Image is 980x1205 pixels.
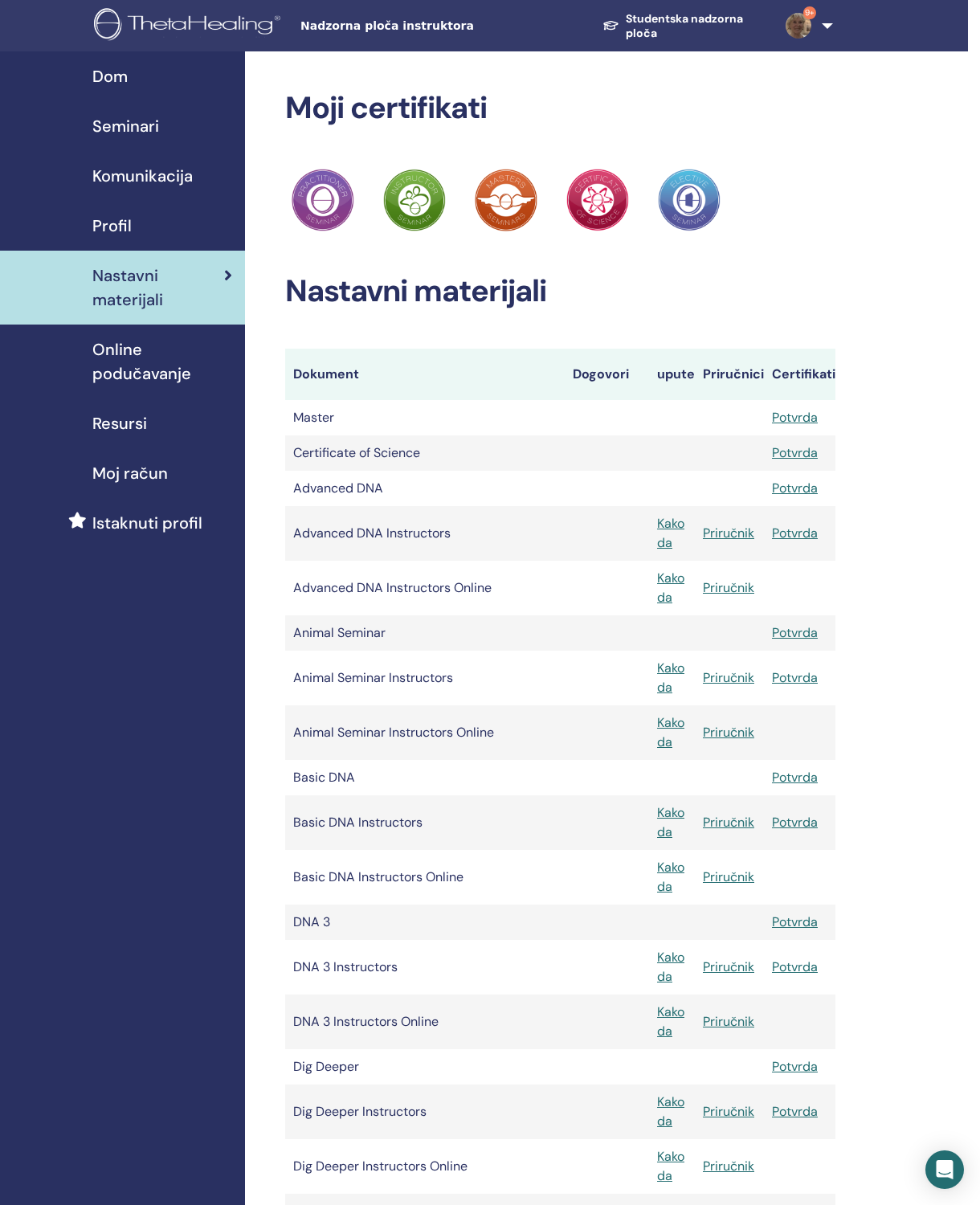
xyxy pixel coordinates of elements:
[772,769,818,786] a: Potvrda
[657,570,684,606] a: Kako da
[285,940,565,995] td: DNA 3 Instructors
[92,337,232,386] span: Online podučavanje
[772,480,818,496] a: Potvrda
[703,1103,754,1120] a: Priručnik
[657,949,684,985] a: Kako da
[786,13,811,39] img: default.jpg
[285,90,835,127] h2: Moji certifikati
[695,349,764,400] th: Priručnici
[285,615,565,651] td: Animal Seminar
[772,624,818,641] a: Potvrda
[703,1013,754,1030] a: Priručnik
[565,349,649,400] th: Dogovori
[703,724,754,741] a: Priručnik
[92,164,193,188] span: Komunikacija
[92,411,147,435] span: Resursi
[703,669,754,686] a: Priručnik
[285,905,565,940] td: DNA 3
[772,1058,818,1075] a: Potvrda
[475,169,537,231] img: Practitioner
[285,400,565,435] td: Master
[703,814,754,831] a: Priručnik
[92,64,128,88] span: Dom
[703,958,754,975] a: Priručnik
[285,850,565,905] td: Basic DNA Instructors Online
[657,859,684,895] a: Kako da
[285,471,565,506] td: Advanced DNA
[703,1158,754,1174] a: Priručnik
[657,660,684,696] a: Kako da
[658,169,721,231] img: Practitioner
[566,169,629,231] img: Practitioner
[92,214,132,238] span: Profil
[300,18,541,35] span: Nadzorna ploča instruktora
[772,444,818,461] a: Potvrda
[92,114,159,138] span: Seminari
[285,1084,565,1139] td: Dig Deeper Instructors
[657,714,684,750] a: Kako da
[703,579,754,596] a: Priručnik
[703,525,754,541] a: Priručnik
[803,6,816,19] span: 9+
[383,169,446,231] img: Practitioner
[649,349,695,400] th: upute
[285,995,565,1049] td: DNA 3 Instructors Online
[94,8,286,44] img: logo.png
[92,263,224,312] span: Nastavni materijali
[285,506,565,561] td: Advanced DNA Instructors
[657,1003,684,1040] a: Kako da
[764,349,835,400] th: Certifikati
[285,1049,565,1084] td: Dig Deeper
[285,705,565,760] td: Animal Seminar Instructors Online
[602,19,619,31] img: graduation-cap-white.svg
[92,511,202,535] span: Istaknuti profil
[772,669,818,686] a: Potvrda
[285,651,565,705] td: Animal Seminar Instructors
[772,1103,818,1120] a: Potvrda
[657,515,684,551] a: Kako da
[657,1148,684,1184] a: Kako da
[772,958,818,975] a: Potvrda
[285,795,565,850] td: Basic DNA Instructors
[657,1093,684,1129] a: Kako da
[285,435,565,471] td: Certificate of Science
[590,4,773,48] a: Studentska nadzorna ploča
[92,461,168,485] span: Moj račun
[285,273,835,310] h2: Nastavni materijali
[772,409,818,426] a: Potvrda
[285,760,565,795] td: Basic DNA
[285,561,565,615] td: Advanced DNA Instructors Online
[657,804,684,840] a: Kako da
[772,913,818,930] a: Potvrda
[285,1139,565,1194] td: Dig Deeper Instructors Online
[925,1150,964,1189] div: Open Intercom Messenger
[772,525,818,541] a: Potvrda
[703,868,754,885] a: Priručnik
[285,349,565,400] th: Dokument
[772,814,818,831] a: Potvrda
[292,169,354,231] img: Practitioner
